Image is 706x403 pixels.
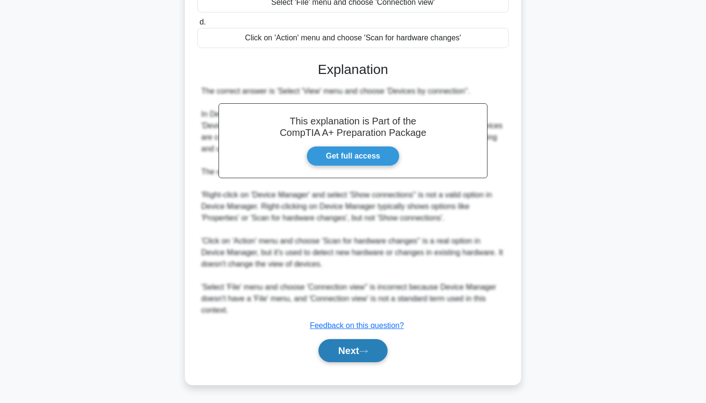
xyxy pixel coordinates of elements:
[199,18,206,26] span: d.
[203,61,503,78] h3: Explanation
[318,339,387,362] button: Next
[197,28,509,48] div: Click on 'Action' menu and choose 'Scan for hardware changes'
[306,146,400,166] a: Get full access
[310,321,404,330] a: Feedback on this question?
[201,85,505,316] div: The correct answer is 'Select 'View' menu and choose 'Devices by connection''. In Device Manager,...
